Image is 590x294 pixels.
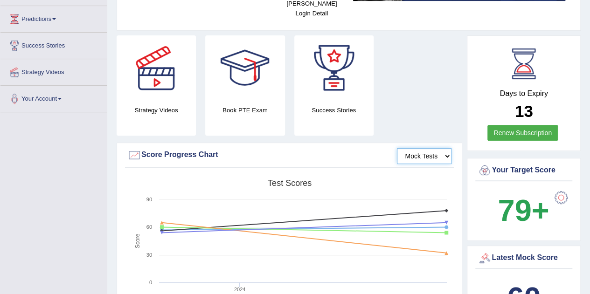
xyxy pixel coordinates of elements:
div: Score Progress Chart [127,148,451,162]
text: 30 [146,252,152,258]
div: Your Target Score [478,164,570,178]
a: Strategy Videos [0,59,107,82]
h4: Strategy Videos [117,105,196,115]
text: 2024 [234,287,245,292]
h4: Days to Expiry [478,89,570,98]
div: Latest Mock Score [478,251,570,265]
text: 60 [146,224,152,230]
text: 90 [146,197,152,202]
h4: Success Stories [294,105,374,115]
a: Renew Subscription [487,125,558,141]
h4: Book PTE Exam [205,105,285,115]
b: 79+ [498,193,549,227]
b: 13 [515,102,533,120]
tspan: Score [134,233,141,248]
a: Success Stories [0,33,107,56]
tspan: Test scores [268,178,312,188]
a: Predictions [0,6,107,29]
text: 0 [149,280,152,285]
a: Your Account [0,86,107,109]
